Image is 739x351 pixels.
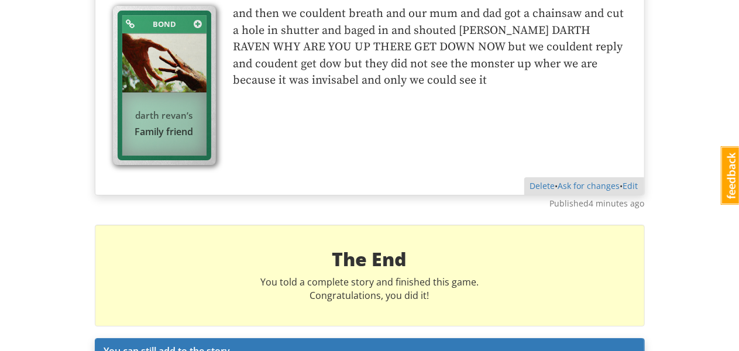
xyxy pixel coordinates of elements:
a: Ask for changes [558,180,620,191]
span: • [620,180,623,191]
p: You told a complete story and finished this game. Congratulations, you did it! [119,276,621,302]
img: One hand reaches out to help another. [122,33,207,92]
span: • [555,180,558,191]
a: Delete [530,180,555,191]
div: Bond [138,18,192,31]
span: Published 4 minutes ago [550,198,645,209]
div: Family friend [122,104,207,144]
h2: The End [119,249,621,269]
p: and then we couldent breath and our mum and dad got a chainsaw and cut a hole in shutter and bage... [113,6,627,90]
a: Edit [623,180,638,191]
span: darth revan ’s [128,109,201,122]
